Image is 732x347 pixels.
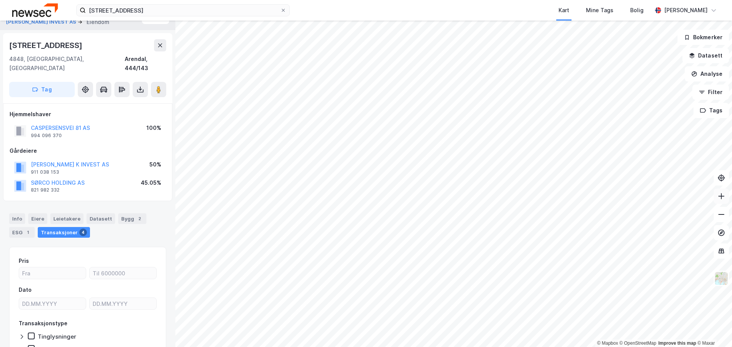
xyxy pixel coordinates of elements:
div: Eiendom [87,18,109,27]
div: Bolig [630,6,644,15]
input: DD.MM.YYYY [19,298,86,309]
img: newsec-logo.f6e21ccffca1b3a03d2d.png [12,3,58,17]
div: 994 096 370 [31,133,62,139]
button: [PERSON_NAME] INVEST AS [6,18,78,26]
a: Improve this map [658,341,696,346]
div: Dato [19,285,32,294]
div: 821 982 332 [31,187,59,193]
div: 2 [136,215,143,222]
div: Tinglysninger [38,333,76,340]
button: Filter [692,85,729,100]
div: [STREET_ADDRESS] [9,39,84,51]
button: Tag [9,82,75,97]
input: DD.MM.YYYY [90,298,156,309]
div: Eiere [28,213,47,224]
button: Tags [693,103,729,118]
div: 911 038 153 [31,169,59,175]
iframe: Chat Widget [694,310,732,347]
div: 100% [146,123,161,133]
img: Z [714,271,729,286]
div: Arendal, 444/143 [125,54,166,73]
button: Analyse [685,66,729,82]
div: Bygg [118,213,146,224]
div: Datasett [87,213,115,224]
button: Bokmerker [677,30,729,45]
div: 1 [24,229,32,236]
div: Mine Tags [586,6,613,15]
div: Transaksjoner [38,227,90,238]
div: ESG [9,227,35,238]
div: 4848, [GEOGRAPHIC_DATA], [GEOGRAPHIC_DATA] [9,54,125,73]
div: Gårdeiere [10,146,166,155]
div: 50% [149,160,161,169]
div: Info [9,213,25,224]
input: Til 6000000 [90,267,156,279]
div: 4 [79,229,87,236]
div: Hjemmelshaver [10,110,166,119]
div: Leietakere [50,213,83,224]
div: 45.05% [141,178,161,187]
a: Mapbox [597,341,618,346]
div: Kart [559,6,569,15]
div: Pris [19,256,29,265]
input: Fra [19,267,86,279]
a: OpenStreetMap [620,341,657,346]
div: Transaksjonstype [19,319,67,328]
input: Søk på adresse, matrikkel, gårdeiere, leietakere eller personer [86,5,280,16]
div: [PERSON_NAME] [664,6,708,15]
button: Datasett [682,48,729,63]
